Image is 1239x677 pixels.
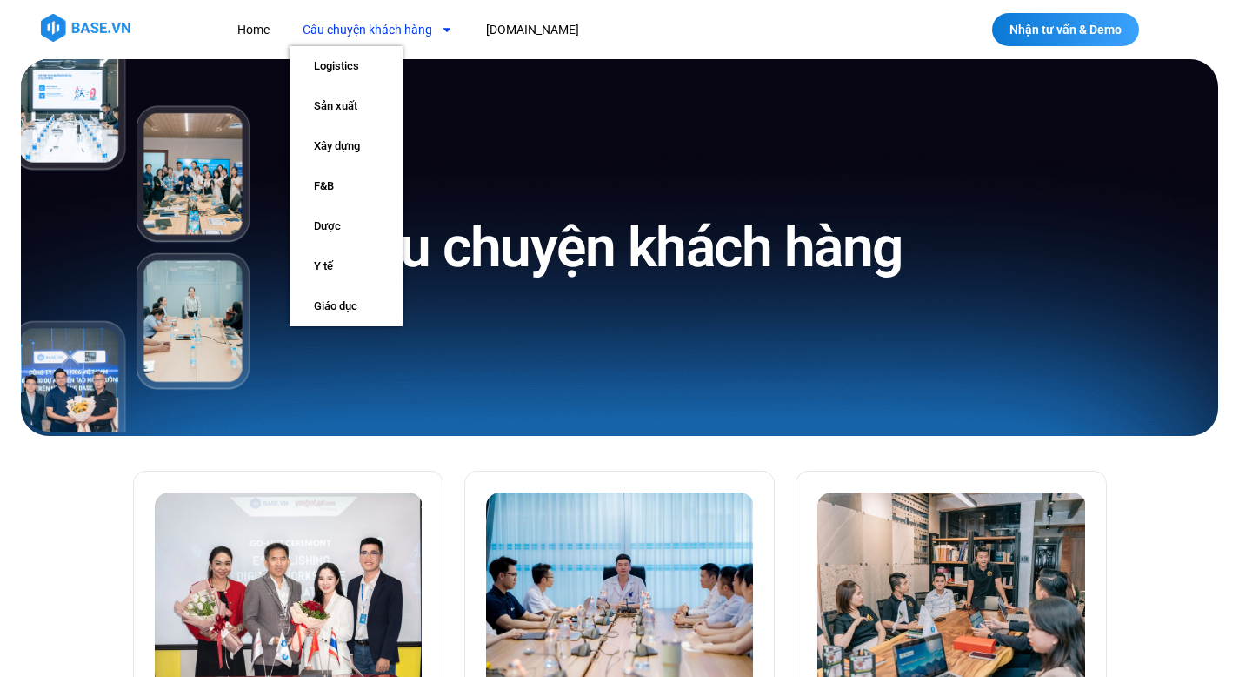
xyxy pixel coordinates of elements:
[473,14,592,46] a: [DOMAIN_NAME]
[1009,23,1122,36] span: Nhận tư vấn & Demo
[290,166,403,206] a: F&B
[224,14,283,46] a: Home
[290,14,466,46] a: Câu chuyện khách hàng
[290,126,403,166] a: Xây dựng
[290,46,403,326] ul: Câu chuyện khách hàng
[290,286,403,326] a: Giáo dục
[290,206,403,246] a: Dược
[290,46,403,86] a: Logistics
[290,246,403,286] a: Y tế
[290,86,403,126] a: Sản xuất
[224,14,884,46] nav: Menu
[336,211,903,284] h1: Câu chuyện khách hàng
[992,13,1139,46] a: Nhận tư vấn & Demo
